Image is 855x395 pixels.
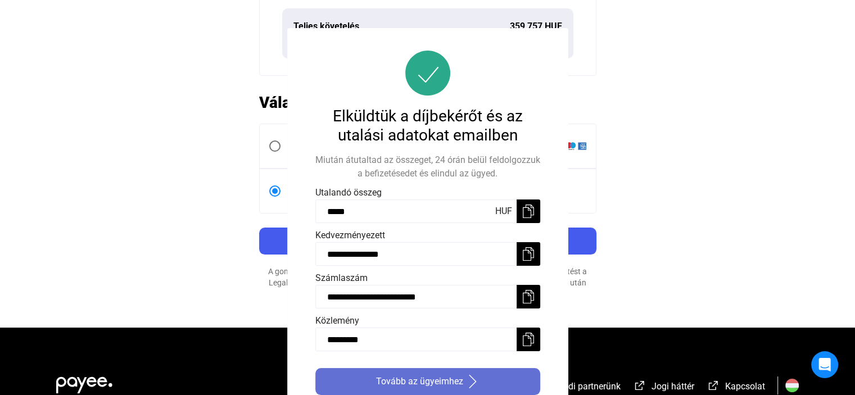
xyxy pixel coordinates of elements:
[522,290,535,303] img: copy-white.svg
[315,107,540,145] div: Elküldtük a díjbekérőt és az utalási adatokat emailben
[510,20,562,33] div: 359 757 HUF
[522,333,535,346] img: copy-white.svg
[259,93,596,112] h2: Válasszon fizetési módot
[785,379,799,392] img: HU.svg
[466,375,479,388] img: arrow-right-white
[315,153,540,180] div: Miután átutaltad az összeget, 24 órán belül feldolgozzuk a befizetésedet és elindul az ügyed.
[56,370,112,393] img: white-payee-white-dot.svg
[522,205,535,218] img: copy-white.svg
[315,230,385,240] span: Kedvezményezett
[315,368,540,395] button: Tovább az ügyeimhezarrow-right-white
[315,273,368,283] span: Számlaszám
[315,315,359,326] span: Közlemény
[259,266,596,299] div: A gomb megnyomásával még nem fizet, hanem átírányítjuk egy fizetési felületre. A fizetést a Legal...
[522,247,535,261] img: copy-white.svg
[707,380,720,391] img: external-link-white
[315,187,382,198] span: Utalandó összeg
[811,351,838,378] div: Open Intercom Messenger
[405,51,450,96] img: success-icon
[376,375,463,388] span: Tovább az ügyeimhez
[293,20,510,33] div: Teljes követelés
[544,381,621,392] span: Ügyvédi partnerünk
[652,381,694,392] span: Jogi háttér
[725,381,765,392] span: Kapcsolat
[633,380,646,391] img: external-link-white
